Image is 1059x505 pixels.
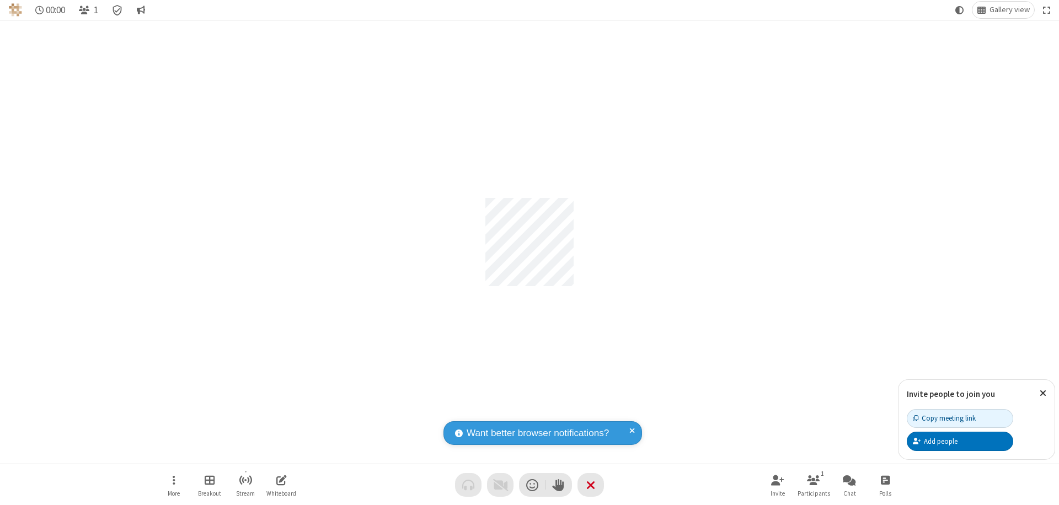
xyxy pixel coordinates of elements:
[46,5,65,15] span: 00:00
[229,469,262,501] button: Start streaming
[907,432,1013,450] button: Add people
[907,409,1013,428] button: Copy meeting link
[193,469,226,501] button: Manage Breakout Rooms
[132,2,149,18] button: Conversation
[1031,380,1055,407] button: Close popover
[31,2,70,18] div: Timer
[455,473,482,497] button: Audio problem - check your Internet connection or call by phone
[771,490,785,497] span: Invite
[107,2,128,18] div: Meeting details Encryption enabled
[869,469,902,501] button: Open poll
[487,473,514,497] button: Video
[198,490,221,497] span: Breakout
[9,3,22,17] img: QA Selenium DO NOT DELETE OR CHANGE
[879,490,891,497] span: Polls
[833,469,866,501] button: Open chat
[236,490,255,497] span: Stream
[1039,2,1055,18] button: Fullscreen
[577,473,604,497] button: End or leave meeting
[951,2,969,18] button: Using system theme
[797,469,830,501] button: Open participant list
[74,2,103,18] button: Open participant list
[972,2,1034,18] button: Change layout
[168,490,180,497] span: More
[467,426,609,440] span: Want better browser notifications?
[990,6,1030,14] span: Gallery view
[157,469,190,501] button: Open menu
[265,469,298,501] button: Open shared whiteboard
[843,490,856,497] span: Chat
[761,469,794,501] button: Invite participants (⌘+Shift+I)
[818,469,827,479] div: 1
[907,389,995,399] label: Invite people to join you
[798,490,830,497] span: Participants
[94,5,98,15] span: 1
[519,473,545,497] button: Send a reaction
[266,490,296,497] span: Whiteboard
[545,473,572,497] button: Raise hand
[913,413,976,423] div: Copy meeting link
